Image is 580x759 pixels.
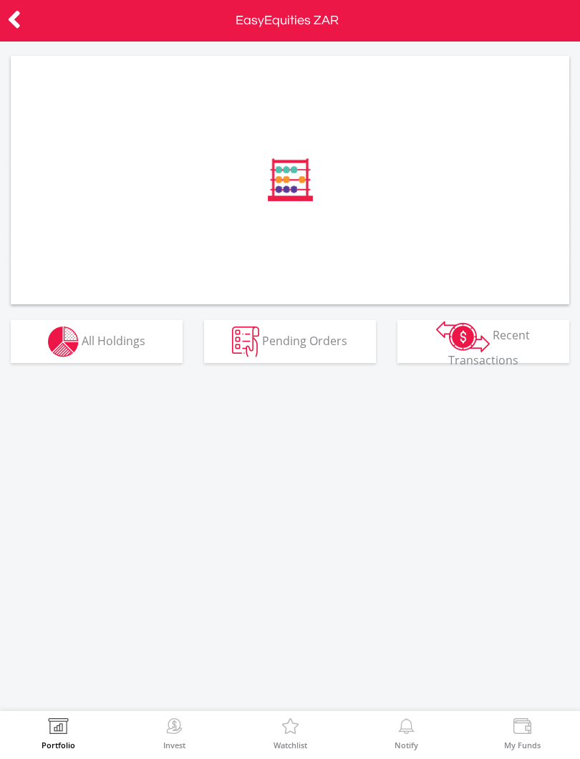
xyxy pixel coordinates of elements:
button: Recent Transactions [397,320,569,363]
label: Invest [163,741,185,749]
img: Watchlist [279,718,301,738]
label: Portfolio [42,741,75,749]
img: View Funds [511,718,533,738]
a: Invest [163,718,185,749]
a: My Funds [504,718,541,749]
button: All Holdings [11,320,183,363]
img: holdings-wht.png [48,327,79,357]
img: View Portfolio [47,718,69,738]
label: My Funds [504,741,541,749]
a: Watchlist [274,718,307,749]
img: pending_instructions-wht.png [232,327,259,357]
a: Notify [395,718,418,749]
label: Notify [395,741,418,749]
img: transactions-zar-wht.png [436,321,490,352]
span: All Holdings [82,332,145,348]
button: Pending Orders [204,320,376,363]
label: Watchlist [274,741,307,749]
span: Pending Orders [262,332,347,348]
img: Invest Now [163,718,185,738]
a: Portfolio [42,718,75,749]
img: View Notifications [395,718,417,738]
